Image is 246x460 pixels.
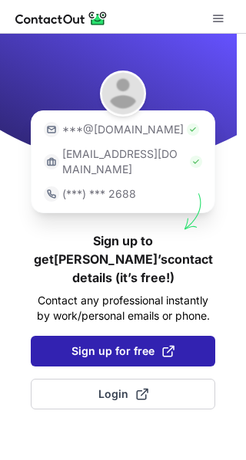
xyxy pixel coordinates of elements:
[100,71,146,117] img: Rüya Barrett
[62,146,187,177] p: [EMAIL_ADDRESS][DOMAIN_NAME]
[44,154,59,169] img: https://contactout.com/extension/app/static/media/login-work-icon.638a5007170bc45168077fde17b29a1...
[31,232,215,287] h1: Sign up to get [PERSON_NAME]’s contact details (it’s free!)
[98,386,148,402] span: Login
[15,9,108,28] img: ContactOut v5.3.10
[31,379,215,409] button: Login
[31,336,215,366] button: Sign up for free
[44,122,59,137] img: https://contactout.com/extension/app/static/media/login-email-icon.f64bce713bb5cd1896fef81aa7b14a...
[187,123,199,136] img: Check Icon
[71,343,175,359] span: Sign up for free
[62,122,184,137] p: ***@[DOMAIN_NAME]
[31,293,215,324] p: Contact any professional instantly by work/personal emails or phone.
[190,156,202,168] img: Check Icon
[44,186,59,202] img: https://contactout.com/extension/app/static/media/login-phone-icon.bacfcb865e29de816d437549d7f4cb...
